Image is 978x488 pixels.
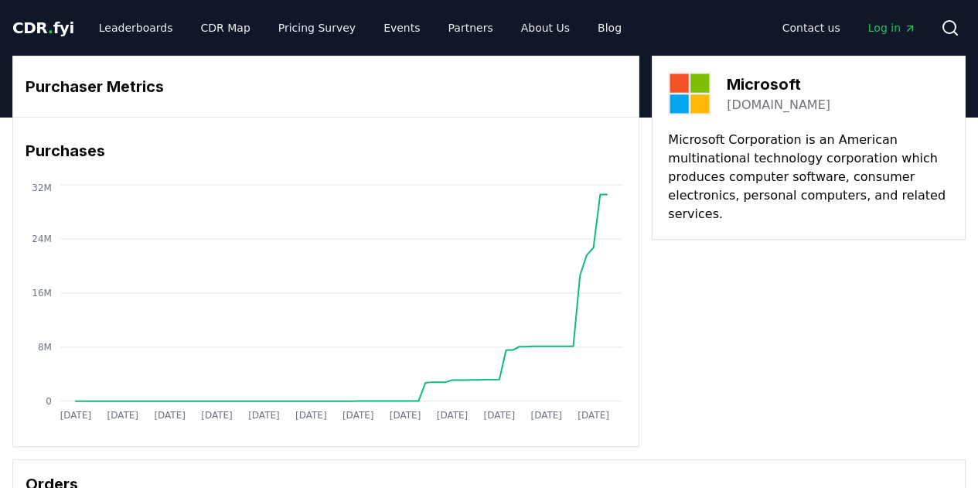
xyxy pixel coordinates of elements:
[189,14,263,42] a: CDR Map
[342,410,374,421] tspan: [DATE]
[390,410,421,421] tspan: [DATE]
[484,410,516,421] tspan: [DATE]
[668,72,711,115] img: Microsoft-logo
[531,410,563,421] tspan: [DATE]
[87,14,186,42] a: Leaderboards
[437,410,469,421] tspan: [DATE]
[87,14,634,42] nav: Main
[32,234,52,244] tspan: 24M
[107,410,139,421] tspan: [DATE]
[266,14,368,42] a: Pricing Survey
[60,410,92,421] tspan: [DATE]
[12,19,74,37] span: CDR fyi
[38,342,52,353] tspan: 8M
[48,19,53,37] span: .
[248,410,280,421] tspan: [DATE]
[727,73,830,96] h3: Microsoft
[770,14,853,42] a: Contact us
[371,14,432,42] a: Events
[509,14,582,42] a: About Us
[578,410,610,421] tspan: [DATE]
[32,183,52,193] tspan: 32M
[727,96,830,114] a: [DOMAIN_NAME]
[856,14,929,42] a: Log in
[201,410,233,421] tspan: [DATE]
[32,288,52,299] tspan: 16M
[295,410,327,421] tspan: [DATE]
[436,14,506,42] a: Partners
[26,139,626,162] h3: Purchases
[868,20,916,36] span: Log in
[46,396,52,407] tspan: 0
[585,14,634,42] a: Blog
[668,131,949,224] p: Microsoft Corporation is an American multinational technology corporation which produces computer...
[12,17,74,39] a: CDR.fyi
[26,75,626,98] h3: Purchaser Metrics
[770,14,929,42] nav: Main
[154,410,186,421] tspan: [DATE]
